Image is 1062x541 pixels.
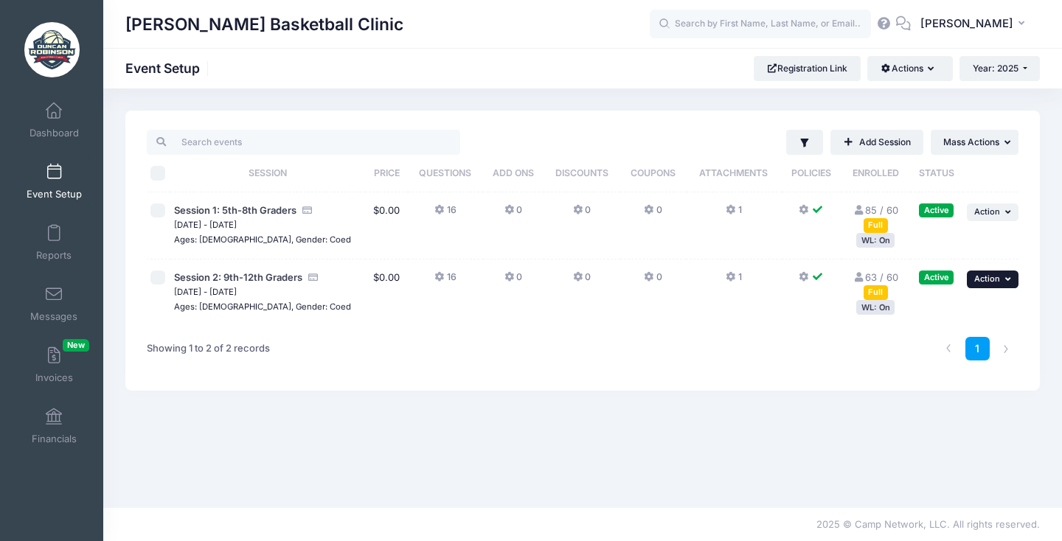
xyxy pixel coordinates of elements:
span: [PERSON_NAME] [920,15,1013,32]
div: Active [919,270,954,285]
button: 1 [726,270,741,292]
span: 2025 © Camp Network, LLC. All rights reserved. [816,518,1040,530]
a: Event Setup [19,156,89,207]
span: Action [974,206,1000,217]
button: 0 [504,270,522,292]
th: Attachments [686,155,781,192]
button: Year: 2025 [959,56,1040,81]
button: 0 [573,270,591,292]
th: Questions [408,155,483,192]
i: Accepting Credit Card Payments [301,206,313,215]
span: New [63,339,89,352]
th: Policies [782,155,841,192]
small: Ages: [DEMOGRAPHIC_DATA], Gender: Coed [174,234,351,245]
button: Action [967,270,1018,288]
button: [PERSON_NAME] [911,7,1040,41]
img: Duncan Robinson Basketball Clinic [24,22,80,77]
span: Attachments [699,167,768,178]
span: Event Setup [27,188,82,200]
a: Registration Link [754,56,861,81]
th: Coupons [620,155,687,192]
div: Showing 1 to 2 of 2 records [147,332,270,366]
span: Dashboard [29,127,79,139]
a: 1 [965,337,990,361]
div: Active [919,203,954,217]
input: Search by First Name, Last Name, or Email... [650,10,871,39]
span: Year: 2025 [973,63,1018,74]
small: [DATE] - [DATE] [174,287,237,297]
a: Messages [19,278,89,329]
button: 0 [644,270,662,292]
button: Mass Actions [931,130,1018,155]
h1: [PERSON_NAME] Basketball Clinic [125,7,403,41]
small: [DATE] - [DATE] [174,220,237,230]
button: 16 [434,203,456,225]
div: WL: On [856,300,895,314]
span: Financials [32,433,77,445]
span: Reports [36,249,72,262]
th: Status [910,155,963,192]
span: Coupons [631,167,676,178]
span: Messages [30,310,77,323]
button: 1 [726,203,741,225]
span: Action [974,273,1000,284]
th: Enrolled [841,155,910,192]
span: Invoices [35,371,73,384]
div: WL: On [856,233,895,247]
button: 0 [573,203,591,225]
th: Price [365,155,407,192]
span: Session 2: 9th-12th Graders [174,271,302,283]
button: 0 [504,203,522,225]
a: 63 / 60 Full [853,271,898,298]
div: Full [864,285,888,299]
button: 16 [434,270,456,292]
small: Ages: [DEMOGRAPHIC_DATA], Gender: Coed [174,301,351,312]
span: Discounts [555,167,608,178]
button: 0 [644,203,662,225]
h1: Event Setup [125,60,212,76]
a: Reports [19,217,89,268]
div: Full [864,218,888,232]
td: $0.00 [365,259,407,326]
th: Add Ons [483,155,544,192]
span: Add Ons [493,167,534,178]
a: Dashboard [19,94,89,146]
th: Session [170,155,366,192]
th: Discounts [544,155,619,192]
button: Action [967,203,1018,221]
button: Actions [867,56,952,81]
span: Mass Actions [943,136,999,147]
a: 85 / 60 Full [853,204,898,231]
span: Session 1: 5th-8th Graders [174,204,296,216]
input: Search events [147,130,460,155]
a: Add Session [830,130,923,155]
td: $0.00 [365,192,407,259]
a: Financials [19,400,89,452]
i: Accepting Credit Card Payments [307,273,319,282]
a: InvoicesNew [19,339,89,391]
span: Questions [419,167,471,178]
span: Policies [791,167,831,178]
